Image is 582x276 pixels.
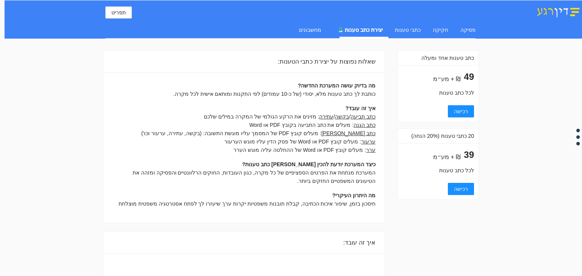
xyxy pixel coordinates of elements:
span: experiment [338,27,343,33]
div: לכל כתב טענות [402,166,474,175]
b: מה היתרון העיקרי? [332,192,375,198]
div: שאלות נפוצות על יצירת כתבי הטענות: [113,51,375,72]
div: : מעלים קובץ PDF או Word של ההחלטה עליה מוגש הערר [113,146,375,154]
b: איך זה עובד? [346,105,375,111]
button: תפריט [105,6,132,19]
div: : מעלים קובץ PDF או Word של פסק הדין עליו מוגש הערעור [113,137,375,146]
div: איך זה עובד: [113,232,375,253]
span: 39 [464,150,474,160]
div: 20 כתבי טענות (20% הנחה) [402,129,474,143]
span: ₪ + מע״מ [433,76,461,82]
u: כתב תביעה [350,114,375,120]
div: מחשבונים [299,26,321,34]
span: רכישה [454,185,468,193]
div: פסיקה [460,26,476,34]
b: מה בדיוק עושה המערכת החדשה? [298,83,375,89]
span: ₪ + מע״מ [433,154,461,160]
div: המערכת מנתחת את הפרטים הספציפיים של כל מקרה, כגון העובדות, החוקים הרלוונטיים והפסיקה ומזהה את הטי... [113,168,375,185]
button: רכישה [448,183,474,195]
div: כתב טענות אחד ומעלה [402,51,474,65]
img: דין רגע [535,5,582,18]
span: תפריט [111,8,126,17]
div: : מעלים קובץ PDF של המסמך עליו מוגשת התשובה: (בקשה, עתירה, ערעור וכו') [113,129,375,137]
u: ערעור [361,139,375,145]
u: כתב [PERSON_NAME] [321,130,375,136]
div: / / : מזינים את הרקע הגולמי של המקרה במילים שלכם [113,112,375,121]
span: 49 [464,72,474,82]
div: לכל כתב טענות [402,89,474,97]
div: חיסכון בזמן, שיפור איכות הכתיבה, קבלת תובנות משפטיות יקרות ערך שיעזרו לך לפתח אסטרטגיה משפטית מוצלחת [113,200,375,208]
span: רכישה [454,107,468,115]
div: : מעלים את כתב התביעה בקובץ PDF או Word [113,121,375,129]
div: כותבת לך כתב טענות מלא, יסודי (של כ-10 עמודים) לפי התקנות ומותאם אישית לכל מקרה. [113,90,375,98]
button: רכישה [448,105,474,117]
u: ערר [366,147,375,153]
div: חקיקה [433,26,448,34]
b: כיצד המערכת יודעת להכין [PERSON_NAME] כתב טענות? [242,161,375,167]
u: כתב הגנה [354,122,375,128]
u: עתירה [319,114,333,120]
span: יצירת כתב טענות [345,27,383,33]
div: כתבי טענות [395,26,421,34]
u: בקשה [335,114,349,120]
